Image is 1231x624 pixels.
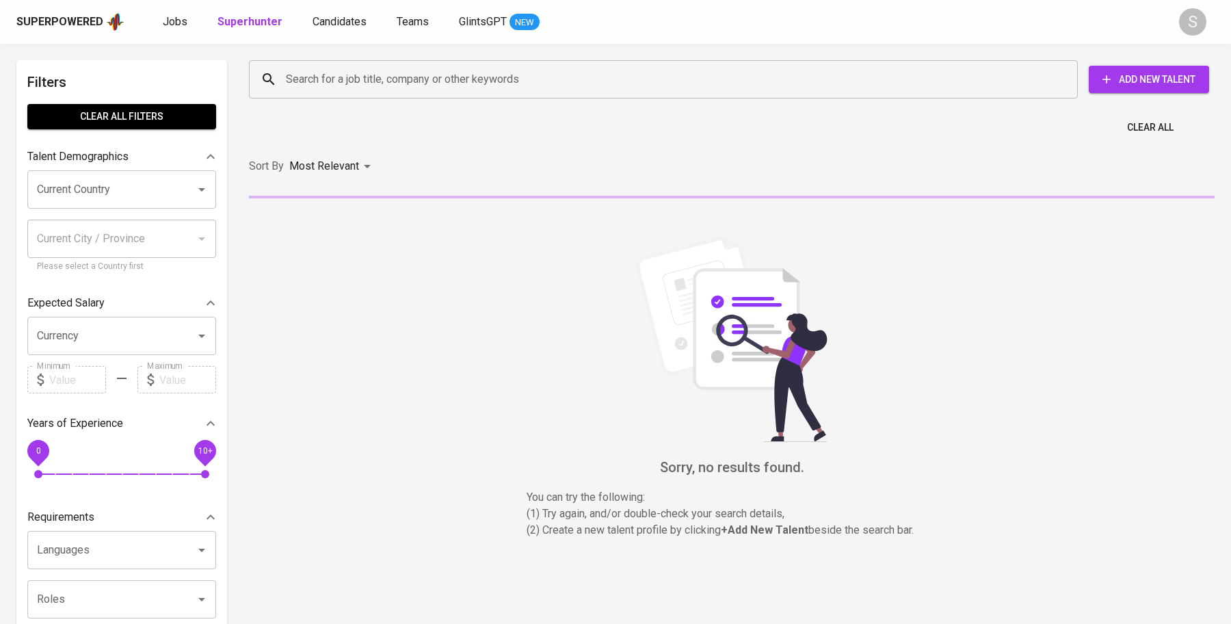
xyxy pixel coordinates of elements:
[16,14,103,30] div: Superpowered
[527,489,937,506] p: You can try the following :
[27,71,216,93] h6: Filters
[721,523,808,536] b: + Add New Talent
[37,260,207,274] p: Please select a Country first
[1127,119,1174,136] span: Clear All
[249,456,1215,478] h6: Sorry, no results found.
[198,446,212,456] span: 10+
[217,14,285,31] a: Superhunter
[27,148,129,165] p: Talent Demographics
[49,366,106,393] input: Value
[1089,66,1209,93] button: Add New Talent
[249,158,284,174] p: Sort By
[527,522,937,538] p: (2) Create a new talent profile by clicking beside the search bar.
[106,12,124,32] img: app logo
[527,506,937,522] p: (1) Try again, and/or double-check your search details,
[16,12,124,32] a: Superpoweredapp logo
[192,590,211,609] button: Open
[289,154,375,179] div: Most Relevant
[27,289,216,317] div: Expected Salary
[163,14,190,31] a: Jobs
[27,415,123,432] p: Years of Experience
[36,446,40,456] span: 0
[397,14,432,31] a: Teams
[27,504,216,531] div: Requirements
[27,509,94,525] p: Requirements
[313,15,367,28] span: Candidates
[1179,8,1206,36] div: S
[159,366,216,393] input: Value
[27,295,105,311] p: Expected Salary
[192,541,211,560] button: Open
[192,180,211,199] button: Open
[192,326,211,346] button: Open
[397,15,429,28] span: Teams
[38,108,205,125] span: Clear All filters
[313,14,369,31] a: Candidates
[1100,71,1198,88] span: Add New Talent
[289,158,359,174] p: Most Relevant
[629,237,834,442] img: file_searching.svg
[27,104,216,129] button: Clear All filters
[459,14,540,31] a: GlintsGPT NEW
[27,143,216,170] div: Talent Demographics
[27,410,216,437] div: Years of Experience
[1122,115,1179,140] button: Clear All
[459,15,507,28] span: GlintsGPT
[217,15,282,28] b: Superhunter
[163,15,187,28] span: Jobs
[509,16,540,29] span: NEW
